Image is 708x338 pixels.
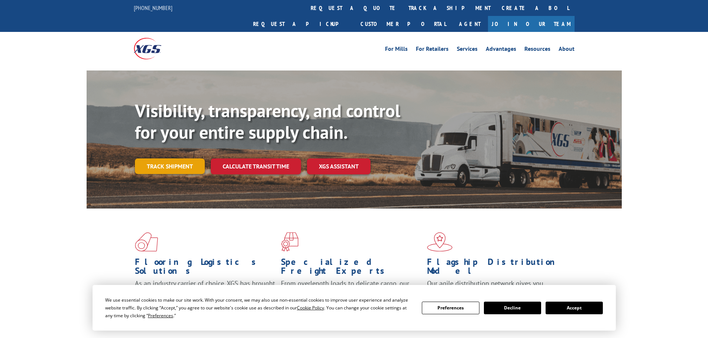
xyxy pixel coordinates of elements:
[135,279,275,305] span: As an industry carrier of choice, XGS has brought innovation and dedication to flooring logistics...
[93,285,616,331] div: Cookie Consent Prompt
[248,16,355,32] a: Request a pickup
[422,302,479,314] button: Preferences
[297,305,324,311] span: Cookie Policy
[355,16,452,32] a: Customer Portal
[135,232,158,252] img: xgs-icon-total-supply-chain-intelligence-red
[281,257,421,279] h1: Specialized Freight Experts
[427,232,453,252] img: xgs-icon-flagship-distribution-model-red
[524,46,550,54] a: Resources
[416,46,449,54] a: For Retailers
[134,4,172,12] a: [PHONE_NUMBER]
[135,257,275,279] h1: Flooring Logistics Solutions
[486,46,516,54] a: Advantages
[148,312,173,319] span: Preferences
[135,99,400,144] b: Visibility, transparency, and control for your entire supply chain.
[135,158,205,174] a: Track shipment
[211,158,301,174] a: Calculate transit time
[484,302,541,314] button: Decline
[488,16,575,32] a: Join Our Team
[546,302,603,314] button: Accept
[427,257,568,279] h1: Flagship Distribution Model
[427,279,564,296] span: Our agile distribution network gives you nationwide inventory management on demand.
[281,279,421,312] p: From overlength loads to delicate cargo, our experienced staff knows the best way to move your fr...
[385,46,408,54] a: For Mills
[105,296,413,319] div: We use essential cookies to make our site work. With your consent, we may also use non-essential ...
[452,16,488,32] a: Agent
[281,232,298,252] img: xgs-icon-focused-on-flooring-red
[307,158,371,174] a: XGS ASSISTANT
[559,46,575,54] a: About
[457,46,478,54] a: Services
